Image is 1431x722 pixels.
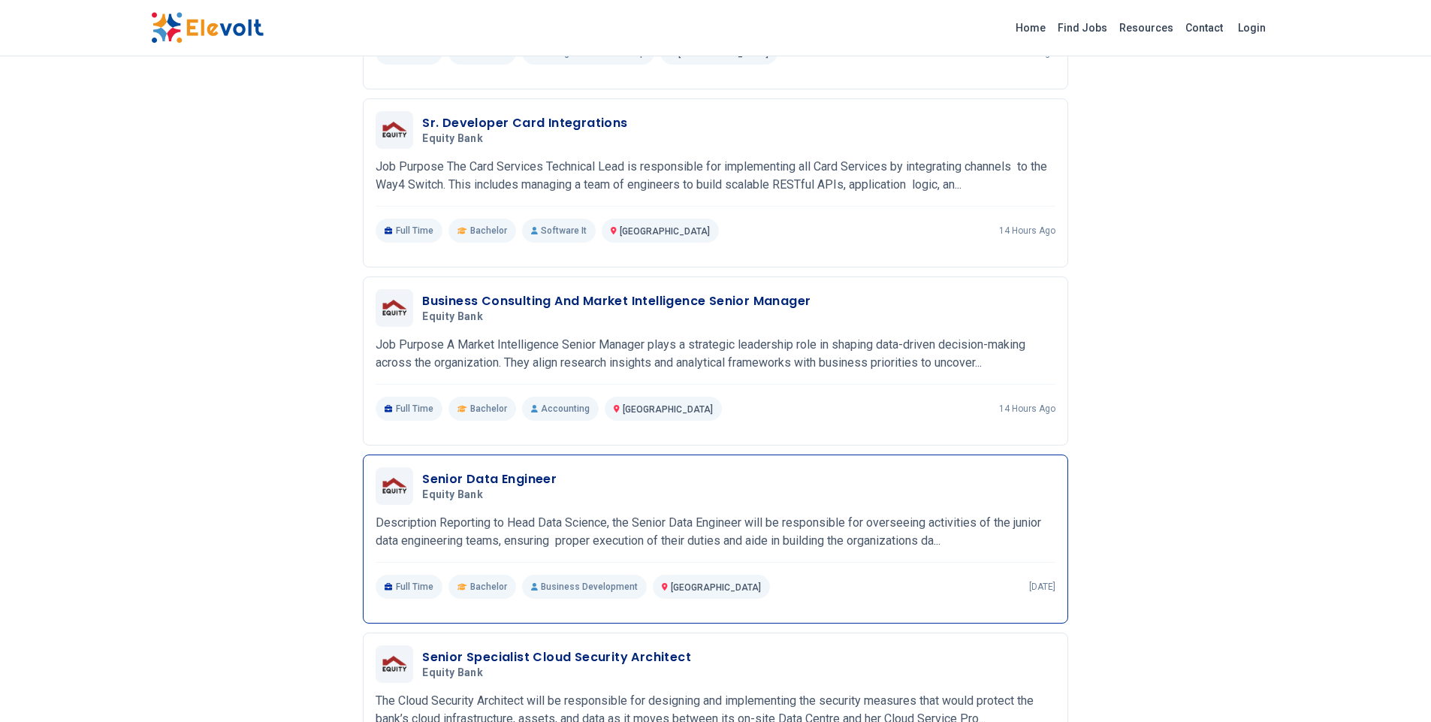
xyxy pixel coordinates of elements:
[999,225,1055,237] p: 14 hours ago
[376,514,1055,550] p: Description Reporting to Head Data Science, the Senior Data Engineer will be responsible for over...
[422,114,627,132] h3: Sr. Developer Card Integrations
[151,12,264,44] img: Elevolt
[470,581,507,593] span: Bachelor
[522,219,596,243] p: Software It
[422,132,483,146] span: Equity Bank
[522,397,599,421] p: Accounting
[422,648,691,666] h3: Senior Specialist Cloud Security Architect
[422,470,557,488] h3: Senior Data Engineer
[1052,16,1113,40] a: Find Jobs
[671,582,761,593] span: [GEOGRAPHIC_DATA]
[376,219,442,243] p: Full Time
[376,158,1055,194] p: Job Purpose The Card Services Technical Lead is responsible for implementing all Card Services by...
[422,666,483,680] span: Equity Bank
[422,292,811,310] h3: Business Consulting And Market Intelligence Senior Manager
[623,404,713,415] span: [GEOGRAPHIC_DATA]
[379,298,409,319] img: Equity Bank
[422,310,483,324] span: Equity Bank
[376,575,442,599] p: Full Time
[470,403,507,415] span: Bachelor
[376,111,1055,243] a: Equity BankSr. Developer Card IntegrationsEquity BankJob Purpose The Card Services Technical Lead...
[1029,581,1055,593] p: [DATE]
[376,397,442,421] p: Full Time
[1229,13,1275,43] a: Login
[379,654,409,675] img: Equity Bank
[620,226,710,237] span: [GEOGRAPHIC_DATA]
[376,289,1055,421] a: Equity BankBusiness Consulting And Market Intelligence Senior ManagerEquity BankJob Purpose A Mar...
[379,119,409,140] img: Equity Bank
[1010,16,1052,40] a: Home
[470,225,507,237] span: Bachelor
[1113,16,1179,40] a: Resources
[376,336,1055,372] p: Job Purpose A Market Intelligence Senior Manager plays a strategic leadership role in shaping dat...
[379,476,409,497] img: Equity Bank
[522,575,647,599] p: Business Development
[422,488,483,502] span: Equity Bank
[999,403,1055,415] p: 14 hours ago
[1356,650,1431,722] iframe: Chat Widget
[376,467,1055,599] a: Equity BankSenior Data EngineerEquity BankDescription Reporting to Head Data Science, the Senior ...
[1179,16,1229,40] a: Contact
